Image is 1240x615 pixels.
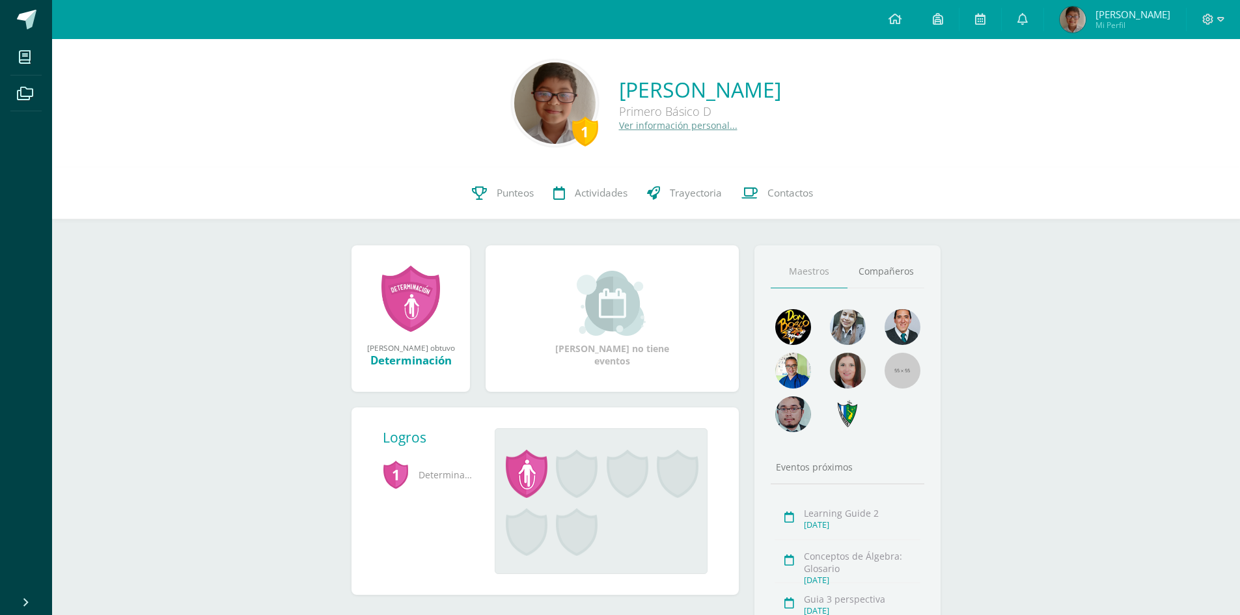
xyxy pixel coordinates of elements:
a: Maestros [771,255,847,288]
div: [DATE] [804,519,920,530]
span: Trayectoria [670,186,722,200]
a: Punteos [462,167,544,219]
img: 7cab5f6743d087d6deff47ee2e57ce0d.png [830,396,866,432]
div: Learning Guide 2 [804,507,920,519]
div: Guia 3 perspectiva [804,593,920,605]
a: [PERSON_NAME] [619,75,781,103]
div: [PERSON_NAME] no tiene eventos [547,271,678,367]
span: Contactos [767,186,813,200]
img: 10741f48bcca31577cbcd80b61dad2f3.png [775,353,811,389]
div: [PERSON_NAME] obtuvo [365,342,457,353]
div: Logros [383,428,484,446]
img: event_small.png [577,271,648,336]
a: Ver información personal... [619,119,737,131]
img: 64dcc7b25693806399db2fba3b98ee94.png [1060,7,1086,33]
img: 29fc2a48271e3f3676cb2cb292ff2552.png [775,309,811,345]
span: Mi Perfil [1095,20,1170,31]
span: Punteos [497,186,534,200]
img: 67c3d6f6ad1c930a517675cdc903f95f.png [830,353,866,389]
img: fffdeaabc7adc14388586895d920e1fb.png [514,62,596,144]
a: Trayectoria [637,167,732,219]
div: 1 [572,116,598,146]
a: Compañeros [847,255,924,288]
span: Determinación [383,457,474,493]
span: [PERSON_NAME] [1095,8,1170,21]
div: Conceptos de Álgebra: Glosario [804,550,920,575]
img: eec80b72a0218df6e1b0c014193c2b59.png [885,309,920,345]
div: Determinación [365,353,457,368]
img: 45bd7986b8947ad7e5894cbc9b781108.png [830,309,866,345]
span: 1 [383,459,409,489]
div: Eventos próximos [771,461,924,473]
div: [DATE] [804,575,920,586]
span: Actividades [575,186,627,200]
a: Actividades [544,167,637,219]
div: Primero Básico D [619,103,781,119]
img: d0e54f245e8330cebada5b5b95708334.png [775,396,811,432]
a: Contactos [732,167,823,219]
img: 55x55 [885,353,920,389]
